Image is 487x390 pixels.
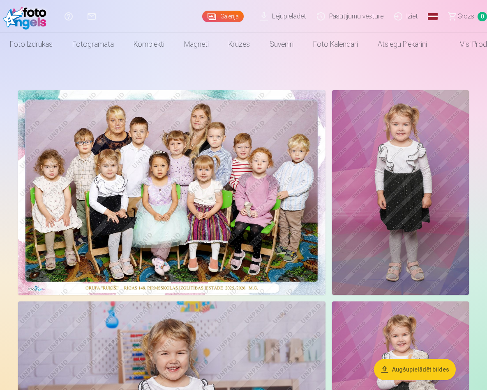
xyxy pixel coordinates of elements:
a: Suvenīri [260,33,303,56]
img: /fa1 [3,3,51,30]
a: Atslēgu piekariņi [368,33,437,56]
span: 0 [478,12,487,21]
a: Krūzes [219,33,260,56]
span: Grozs [457,11,474,21]
a: Galerija [202,11,244,22]
a: Magnēti [174,33,219,56]
a: Foto kalendāri [303,33,368,56]
a: Fotogrāmata [62,33,124,56]
button: Augšupielādēt bildes [374,359,456,380]
a: Komplekti [124,33,174,56]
